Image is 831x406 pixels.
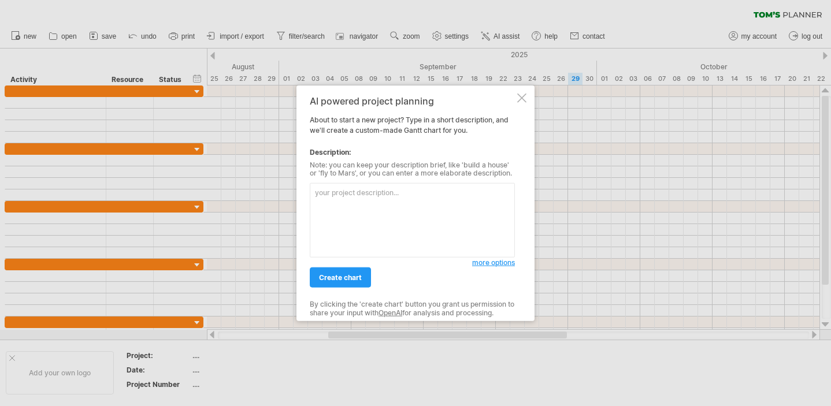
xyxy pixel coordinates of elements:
[472,258,515,268] a: more options
[310,267,371,288] a: create chart
[310,95,515,311] div: About to start a new project? Type in a short description, and we'll create a custom-made Gantt c...
[319,273,362,282] span: create chart
[310,300,515,317] div: By clicking the 'create chart' button you grant us permission to share your input with for analys...
[310,147,515,157] div: Description:
[310,95,515,106] div: AI powered project planning
[379,308,402,316] a: OpenAI
[310,161,515,177] div: Note: you can keep your description brief, like 'build a house' or 'fly to Mars', or you can ente...
[472,258,515,267] span: more options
